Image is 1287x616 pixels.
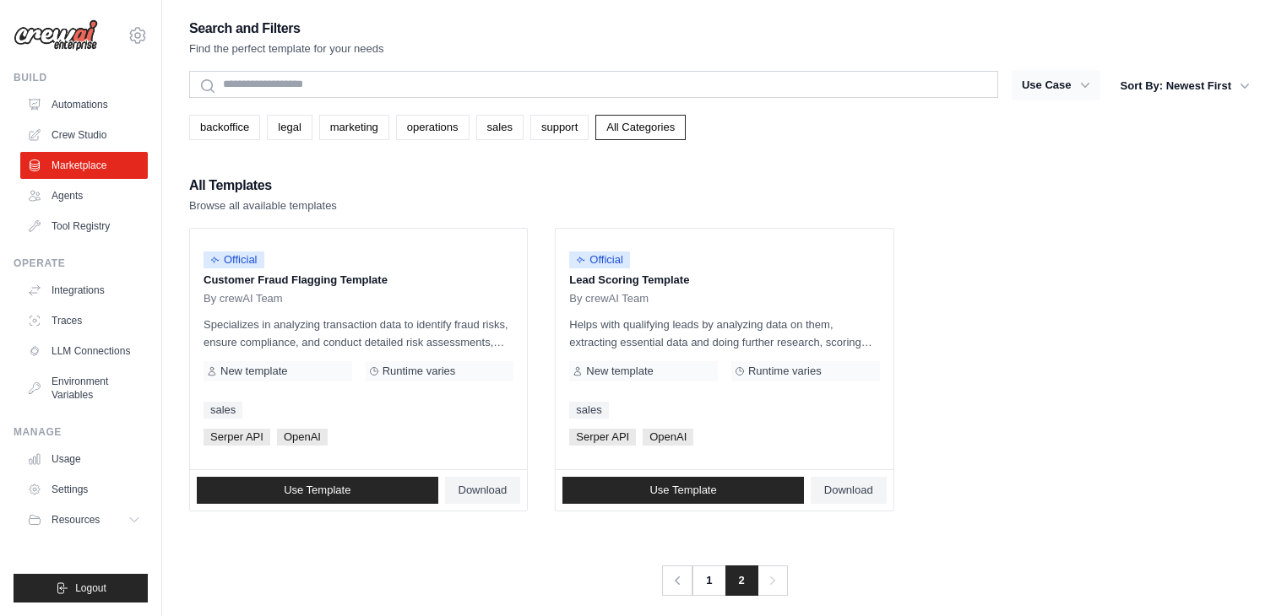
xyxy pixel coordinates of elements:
a: Environment Variables [20,368,148,408]
button: Sort By: Newest First [1111,71,1260,101]
div: Build [14,71,148,84]
span: Resources [52,513,100,527]
span: Use Template [649,484,716,497]
span: Use Template [284,484,350,497]
p: Customer Fraud Flagging Template [204,272,513,289]
span: By crewAI Team [569,292,649,305]
p: Helps with qualifying leads by analyzing data on them, extracting essential data and doing furthe... [569,316,879,351]
div: Operate [14,257,148,270]
a: Integrations [20,277,148,304]
a: support [530,115,589,140]
span: Official [569,251,630,268]
h2: All Templates [189,174,337,197]
a: Marketplace [20,152,148,179]
span: By crewAI Team [204,292,283,305]
span: OpenAI [643,429,693,446]
span: New template [586,365,653,378]
a: operations [396,115,470,140]
a: 1 [692,565,725,596]
a: All Categories [595,115,686,140]
span: Logout [75,581,106,595]
a: Settings [20,476,148,503]
a: Download [445,477,521,504]
span: Official [204,251,264,268]
h2: Search and Filters [189,17,384,41]
span: Download [824,484,873,497]
a: sales [476,115,524,140]
img: Logo [14,19,98,51]
a: LLM Connections [20,338,148,365]
span: Serper API [569,429,636,446]
a: Traces [20,307,148,334]
a: Automations [20,91,148,118]
p: Browse all available templates [189,197,337,214]
a: Tool Registry [20,213,148,240]
a: backoffice [189,115,260,140]
a: Agents [20,182,148,209]
a: sales [204,402,242,419]
a: Download [811,477,887,504]
span: Runtime varies [748,365,822,378]
a: Usage [20,446,148,473]
button: Logout [14,574,148,602]
a: Crew Studio [20,122,148,149]
div: Manage [14,425,148,439]
nav: Pagination [661,565,787,596]
a: legal [267,115,312,140]
a: marketing [319,115,389,140]
span: Runtime varies [383,365,456,378]
p: Lead Scoring Template [569,272,879,289]
a: Use Template [197,477,438,504]
button: Resources [20,506,148,533]
p: Specializes in analyzing transaction data to identify fraud risks, ensure compliance, and conduct... [204,316,513,351]
button: Use Case [1012,70,1100,100]
span: 2 [725,565,758,596]
span: OpenAI [277,429,328,446]
span: New template [220,365,287,378]
span: Serper API [204,429,270,446]
p: Find the perfect template for your needs [189,41,384,57]
span: Download [459,484,508,497]
a: Use Template [562,477,804,504]
a: sales [569,402,608,419]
